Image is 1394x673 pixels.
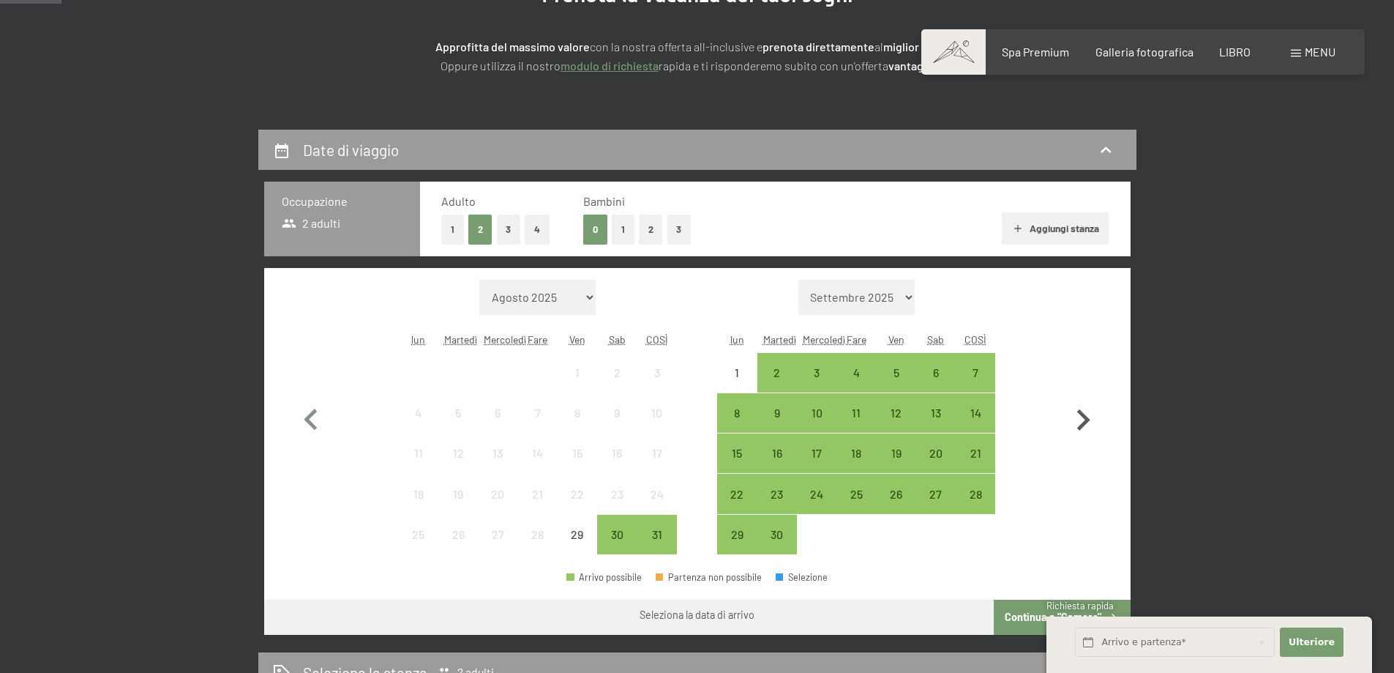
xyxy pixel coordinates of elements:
button: Mese precedente [290,280,332,555]
font: 24 [651,487,664,501]
abbr: Martedì [444,333,477,346]
font: 10 [812,406,822,420]
font: 0 [593,223,598,235]
div: Arrivo non possibile [597,353,637,393]
font: 13 [931,406,941,420]
div: Ven 15 ago 2025 [558,434,597,473]
button: Aggiungi stanza [1002,212,1109,245]
div: Sabato 13 settembre 2025 [916,393,956,433]
font: 8 [574,406,580,420]
font: 12 [453,446,464,460]
a: modulo di richiesta [561,59,659,72]
font: Fare [528,333,547,346]
font: 29 [731,527,743,541]
div: Arrivo non possibile [438,515,478,554]
div: Ven 08 ago 2025 [558,393,597,433]
div: Mercoledì 3 settembre 2025 [797,353,836,393]
div: Anreise möglich [836,393,876,433]
div: Anreise möglich [916,393,956,433]
div: lunedì 1 settembre 2025 [717,353,757,393]
div: Anreise möglich [797,393,836,433]
font: 11 [414,446,423,460]
font: 28 [531,527,544,541]
abbr: Venerdì [888,333,904,346]
abbr: Lunedi [411,333,425,346]
div: Sabato 20 settembre 2025 [916,434,956,473]
div: Giovedì 7 agosto 2025 [518,393,558,433]
div: Arrivo non possibile [597,393,637,433]
button: Continua a "Camere" [994,600,1130,635]
font: Aggiungi stanza [1030,222,1099,234]
font: 2 adulti [302,216,340,230]
font: Date di viaggio [303,141,399,159]
div: Arrivo non possibile [478,515,517,554]
font: 1 [451,223,454,235]
font: al [874,40,883,53]
div: Mercoledì 17 settembre 2025 [797,434,836,473]
div: Anreise möglich [956,393,995,433]
div: Lunedì 22 settembre 2025 [717,474,757,513]
abbr: Mercoledì [803,333,845,346]
font: Fare [847,333,866,346]
button: Ulteriore [1280,628,1343,658]
font: Ven [888,333,904,346]
div: Giovedì 4 settembre 2025 [836,353,876,393]
div: Arrivo non possibile [558,393,597,433]
div: Martedì 19 agosto 2025 [438,474,478,513]
abbr: Giovedì [528,333,547,346]
font: 4 [853,365,860,379]
font: 9 [774,406,780,420]
div: Arrivo non possibile [399,434,438,473]
div: Dom 21 set 2025 [956,434,995,473]
button: 1 [441,215,464,245]
font: Arrivo possibile [579,571,642,583]
div: Arrivo non possibile [518,434,558,473]
div: Anreise möglich [637,515,676,554]
abbr: Giovedì [847,333,866,346]
div: Mercoledì 24 settembre 2025 [797,474,836,513]
font: 17 [812,446,822,460]
div: Dom 24 ago 2025 [637,474,676,513]
font: COSÌ [964,333,986,346]
a: Spa Premium [1002,45,1069,59]
div: Anreise möglich [757,434,797,473]
div: Giovedì 14 agosto 2025 [518,434,558,473]
div: Sabato 23 agosto 2025 [597,474,637,513]
div: Giovedì 28 agosto 2025 [518,515,558,554]
font: 8 [734,406,740,420]
div: Arrivo non possibile [637,393,676,433]
font: 3 [506,223,511,235]
font: 23 [611,487,623,501]
div: Sabato 6 settembre 2025 [916,353,956,393]
div: Anreise möglich [916,434,956,473]
div: Arrivo non possibile [518,474,558,513]
font: 2 [478,223,483,235]
div: Ven 05 set 2025 [876,353,915,393]
font: 18 [851,446,861,460]
font: 27 [929,487,942,501]
font: Galleria fotografica [1095,45,1193,59]
div: Giovedì 21 agosto 2025 [518,474,558,513]
abbr: Sabato [609,333,626,346]
button: Il mese prossimo [1062,280,1104,555]
font: 16 [772,446,782,460]
div: Dom 10 ago 2025 [637,393,676,433]
abbr: Domenica [964,333,986,346]
font: 30 [771,527,783,541]
font: Approfitta del massimo valore [435,40,590,53]
div: Sabato 9 agosto 2025 [597,393,637,433]
font: 2 [614,365,621,379]
div: Mercoledì 13 agosto 2025 [478,434,517,473]
div: Dom 28 set 2025 [956,474,995,513]
div: Mercoledì 6 agosto 2025 [478,393,517,433]
font: lun [411,333,425,346]
font: 25 [412,527,424,541]
div: Sabato 02 agosto 2025 [597,353,637,393]
font: Bambini [583,194,625,208]
div: Arrivo non possibile [399,515,438,554]
font: 3 [814,365,820,379]
div: Arrivo non possibile [558,515,597,554]
font: 4 [534,223,540,235]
